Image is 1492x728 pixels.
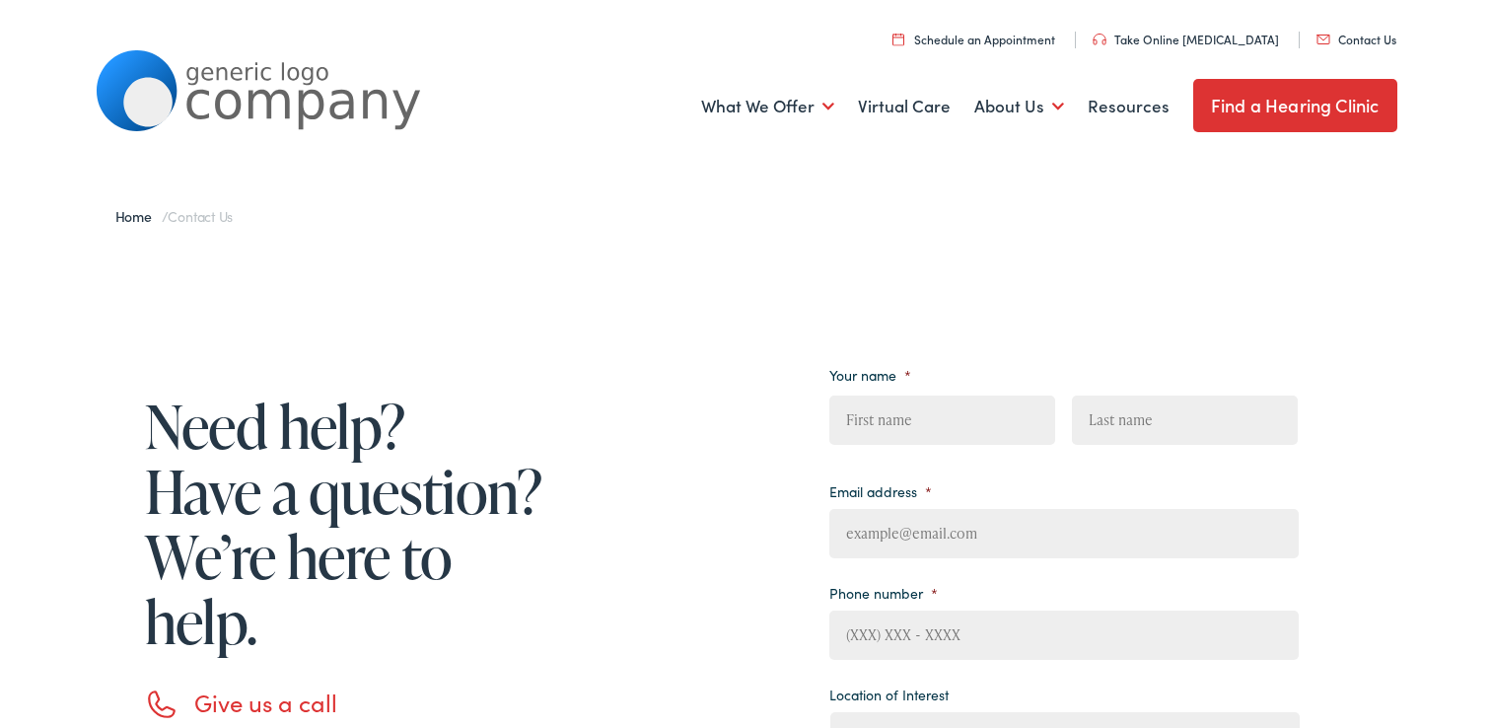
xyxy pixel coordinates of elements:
[1072,396,1298,445] input: Last name
[1093,34,1106,45] img: utility icon
[194,689,549,717] h3: Give us a call
[829,482,932,500] label: Email address
[115,206,162,226] a: Home
[858,70,951,143] a: Virtual Care
[974,70,1064,143] a: About Us
[115,206,234,226] span: /
[1088,70,1170,143] a: Resources
[829,686,949,703] label: Location of Interest
[829,396,1055,445] input: First name
[892,33,904,45] img: utility icon
[168,206,233,226] span: Contact Us
[1316,31,1396,47] a: Contact Us
[829,509,1299,558] input: example@email.com
[892,31,1055,47] a: Schedule an Appointment
[145,394,549,654] h1: Need help? Have a question? We’re here to help.
[829,584,938,602] label: Phone number
[701,70,834,143] a: What We Offer
[1093,31,1279,47] a: Take Online [MEDICAL_DATA]
[1316,35,1330,44] img: utility icon
[829,611,1299,660] input: (XXX) XXX - XXXX
[829,366,911,384] label: Your name
[1193,79,1397,132] a: Find a Hearing Clinic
